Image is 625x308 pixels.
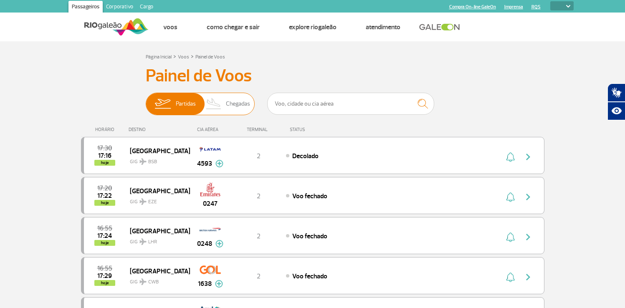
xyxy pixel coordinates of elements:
[195,54,225,60] a: Painel de Voos
[226,93,250,115] span: Chegadas
[506,232,515,242] img: sino-painel-voo.svg
[97,273,112,279] span: 2025-09-26 17:29:00
[190,127,231,132] div: CIA AÉREA
[139,198,147,205] img: destiny_airplane.svg
[215,280,223,288] img: mais-info-painel-voo.svg
[130,265,183,276] span: [GEOGRAPHIC_DATA]
[94,240,115,246] span: hoje
[198,279,212,289] span: 1638
[139,158,147,165] img: destiny_airplane.svg
[97,225,112,231] span: 2025-09-26 16:55:00
[97,193,112,199] span: 2025-09-26 17:22:53
[203,199,218,209] span: 0247
[103,1,137,14] a: Corporativo
[531,4,541,10] a: RQS
[130,274,183,286] span: GIG
[139,278,147,285] img: destiny_airplane.svg
[97,145,112,151] span: 2025-09-26 17:30:00
[191,51,194,61] a: >
[506,192,515,202] img: sino-painel-voo.svg
[506,272,515,282] img: sino-painel-voo.svg
[267,93,434,115] input: Voo, cidade ou cia aérea
[94,200,115,206] span: hoje
[148,158,157,166] span: BSB
[197,239,212,249] span: 0248
[202,93,226,115] img: slider-desembarque
[94,280,115,286] span: hoje
[137,1,157,14] a: Cargo
[607,102,625,120] button: Abrir recursos assistivos.
[292,192,327,200] span: Voo fechado
[146,66,480,86] h3: Painel de Voos
[523,232,533,242] img: seta-direita-painel-voo.svg
[366,23,400,31] a: Atendimento
[84,127,129,132] div: HORÁRIO
[97,185,112,191] span: 2025-09-26 17:20:00
[148,238,157,246] span: LHR
[130,234,183,246] span: GIG
[504,4,523,10] a: Imprensa
[231,127,286,132] div: TERMINAL
[94,160,115,166] span: hoje
[178,54,189,60] a: Voos
[506,152,515,162] img: sino-painel-voo.svg
[523,192,533,202] img: seta-direita-painel-voo.svg
[129,127,190,132] div: DESTINO
[257,192,261,200] span: 2
[146,54,172,60] a: Página Inicial
[149,93,176,115] img: slider-embarque
[176,93,196,115] span: Partidas
[163,23,177,31] a: Voos
[130,145,183,156] span: [GEOGRAPHIC_DATA]
[257,232,261,240] span: 2
[257,152,261,160] span: 2
[197,159,212,169] span: 4593
[98,153,111,159] span: 2025-09-26 17:16:00
[607,83,625,120] div: Plugin de acessibilidade da Hand Talk.
[139,238,147,245] img: destiny_airplane.svg
[97,233,112,239] span: 2025-09-26 17:24:00
[173,51,176,61] a: >
[148,198,157,206] span: EZE
[292,232,327,240] span: Voo fechado
[207,23,260,31] a: Como chegar e sair
[607,83,625,102] button: Abrir tradutor de língua de sinais.
[286,127,354,132] div: STATUS
[130,154,183,166] span: GIG
[523,152,533,162] img: seta-direita-painel-voo.svg
[130,225,183,236] span: [GEOGRAPHIC_DATA]
[130,194,183,206] span: GIG
[215,240,223,247] img: mais-info-painel-voo.svg
[292,152,319,160] span: Decolado
[215,160,223,167] img: mais-info-painel-voo.svg
[148,278,159,286] span: CWB
[97,265,112,271] span: 2025-09-26 16:55:00
[523,272,533,282] img: seta-direita-painel-voo.svg
[257,272,261,280] span: 2
[68,1,103,14] a: Passageiros
[289,23,337,31] a: Explore RIOgaleão
[292,272,327,280] span: Voo fechado
[449,4,496,10] a: Compra On-line GaleOn
[130,185,183,196] span: [GEOGRAPHIC_DATA]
